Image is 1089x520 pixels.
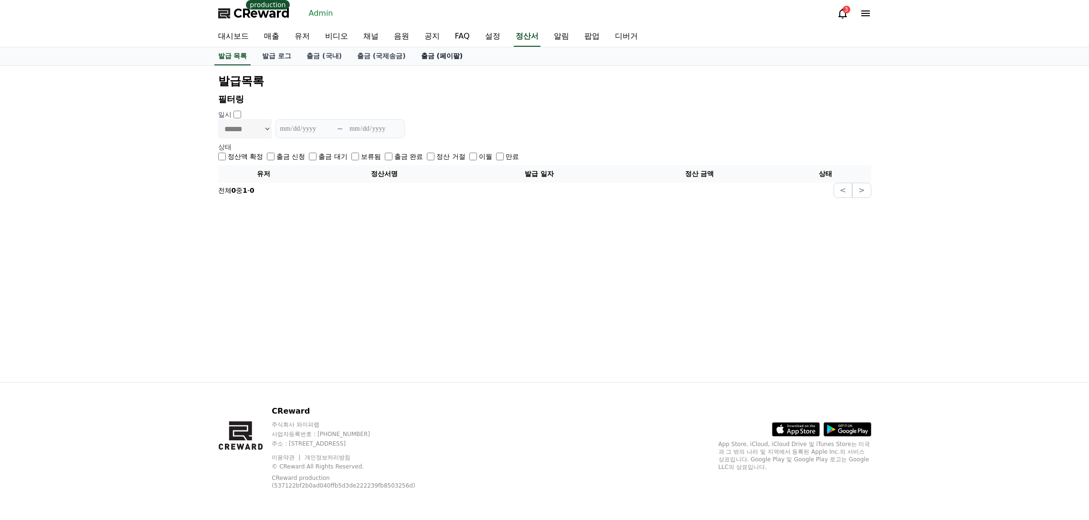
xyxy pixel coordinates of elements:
[272,440,439,447] p: 주소 : [STREET_ADDRESS]
[287,27,317,47] a: 유저
[843,6,850,13] div: 3
[218,186,254,195] p: 전체 중 -
[233,6,290,21] span: CReward
[459,165,619,183] th: 발급 일자
[309,165,459,183] th: 정산서명
[63,302,123,326] a: Messages
[577,27,607,47] a: 팝업
[619,165,779,183] th: 정산 금액
[477,27,508,47] a: 설정
[305,6,337,21] a: Admin
[780,165,871,183] th: 상태
[24,317,41,324] span: Home
[272,421,439,428] p: 주식회사 와이피랩
[79,317,107,325] span: Messages
[256,27,287,47] a: 매출
[394,152,423,161] label: 출금 완료
[479,152,492,161] label: 이월
[447,27,477,47] a: FAQ
[299,47,349,65] a: 출금 (국내)
[272,406,439,417] p: CReward
[305,454,350,461] a: 개인정보처리방침
[243,187,247,194] strong: 1
[417,27,447,47] a: 공지
[141,317,165,324] span: Settings
[506,152,519,161] label: 만료
[218,110,232,119] p: 일시
[837,8,848,19] a: 3
[214,47,251,65] a: 발급 목록
[834,183,852,198] button: <
[386,27,417,47] a: 음원
[218,6,290,21] a: CReward
[272,430,439,438] p: 사업자등록번호 : [PHONE_NUMBER]
[218,165,310,183] th: 유저
[607,27,645,47] a: 디버거
[436,152,465,161] label: 정산 거절
[272,463,439,470] p: © CReward All Rights Reserved.
[318,152,347,161] label: 출금 대기
[228,152,263,161] label: 정산액 확정
[337,123,343,135] p: ~
[232,187,236,194] strong: 0
[272,474,424,489] p: CReward production (537122bf2b0ad040ffb5d3de222239fb8503256d)
[211,27,256,47] a: 대시보드
[349,47,413,65] a: 출금 (국제송금)
[719,440,871,471] p: App Store, iCloud, iCloud Drive 및 iTunes Store는 미국과 그 밖의 나라 및 지역에서 등록된 Apple Inc.의 서비스 상표입니다. Goo...
[250,187,254,194] strong: 0
[514,27,540,47] a: 정산서
[254,47,299,65] a: 발급 로그
[276,152,305,161] label: 출금 신청
[361,152,381,161] label: 보류됨
[317,27,356,47] a: 비디오
[218,142,871,152] p: 상태
[3,302,63,326] a: Home
[413,47,471,65] a: 출금 (페이팔)
[852,183,871,198] button: >
[123,302,183,326] a: Settings
[218,93,871,106] p: 필터링
[546,27,577,47] a: 알림
[272,454,302,461] a: 이용약관
[356,27,386,47] a: 채널
[218,73,871,89] h2: 발급목록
